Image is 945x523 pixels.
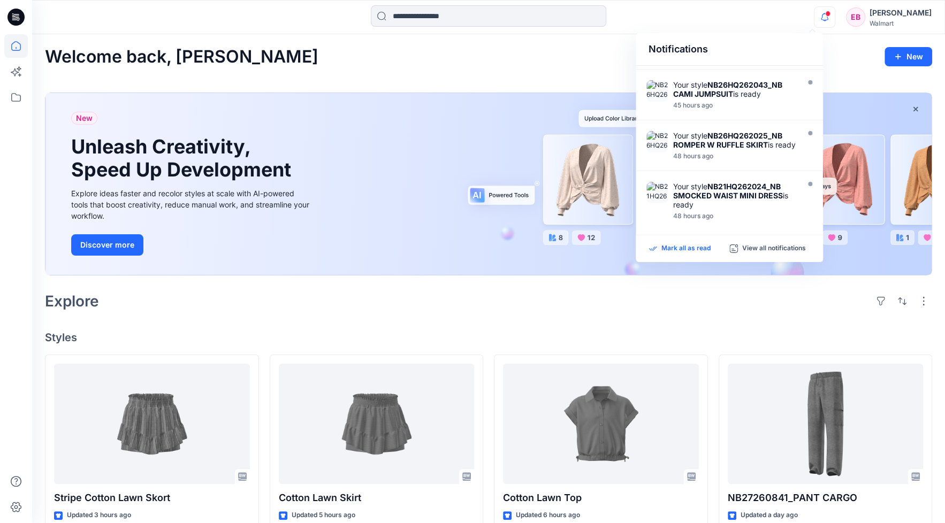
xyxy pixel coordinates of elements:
p: Updated a day ago [741,510,798,521]
div: Monday, August 25, 2025 15:30 [673,152,796,160]
img: NB21HQ262024_ADM_NB SMOCKED WAIST MINI DRESS [646,182,668,203]
p: Stripe Cotton Lawn Skort [54,490,250,505]
div: Your style is ready [673,182,796,209]
strong: NB21HQ262024_NB SMOCKED WAIST MINI DRESS [673,182,783,200]
div: Explore ideas faster and recolor styles at scale with AI-powered tools that boost creativity, red... [71,188,312,221]
div: EB [846,7,865,27]
strong: NB26HQ262025_NB ROMPER W RUFFLE SKIRT [673,131,782,149]
a: Discover more [71,234,312,256]
div: Monday, August 25, 2025 18:18 [673,102,796,109]
a: Cotton Lawn Top [503,364,699,484]
h1: Unleash Creativity, Speed Up Development [71,135,296,181]
img: NB26HQ262025_ADM_NB ROMPER W RUFFLE SKIRT [646,131,668,152]
div: Your style is ready [673,131,796,149]
div: Walmart [870,19,932,27]
span: New [76,112,93,125]
div: Notifications [636,33,823,66]
p: Cotton Lawn Skirt [279,490,475,505]
h4: Styles [45,331,932,344]
h2: Welcome back, [PERSON_NAME] [45,47,318,67]
p: Updated 3 hours ago [67,510,131,521]
p: NB27260841_PANT CARGO [728,490,924,505]
a: NB27260841_PANT CARGO [728,364,924,484]
a: Cotton Lawn Skirt [279,364,475,484]
div: Your style is ready [673,80,796,98]
a: Stripe Cotton Lawn Skort [54,364,250,484]
button: Discover more [71,234,143,256]
p: Updated 5 hours ago [292,510,355,521]
div: [PERSON_NAME] [870,6,932,19]
button: New [885,47,932,66]
strong: NB26HQ262043_NB CAMI JUMPSUIT [673,80,782,98]
p: Updated 6 hours ago [516,510,580,521]
h2: Explore [45,293,99,310]
p: Mark all as read [661,244,711,253]
p: View all notifications [742,244,806,253]
div: Monday, August 25, 2025 15:24 [673,212,796,220]
img: NB26HQ262043_ADM_NB CAMI JUMPSUIT [646,80,668,102]
p: Cotton Lawn Top [503,490,699,505]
